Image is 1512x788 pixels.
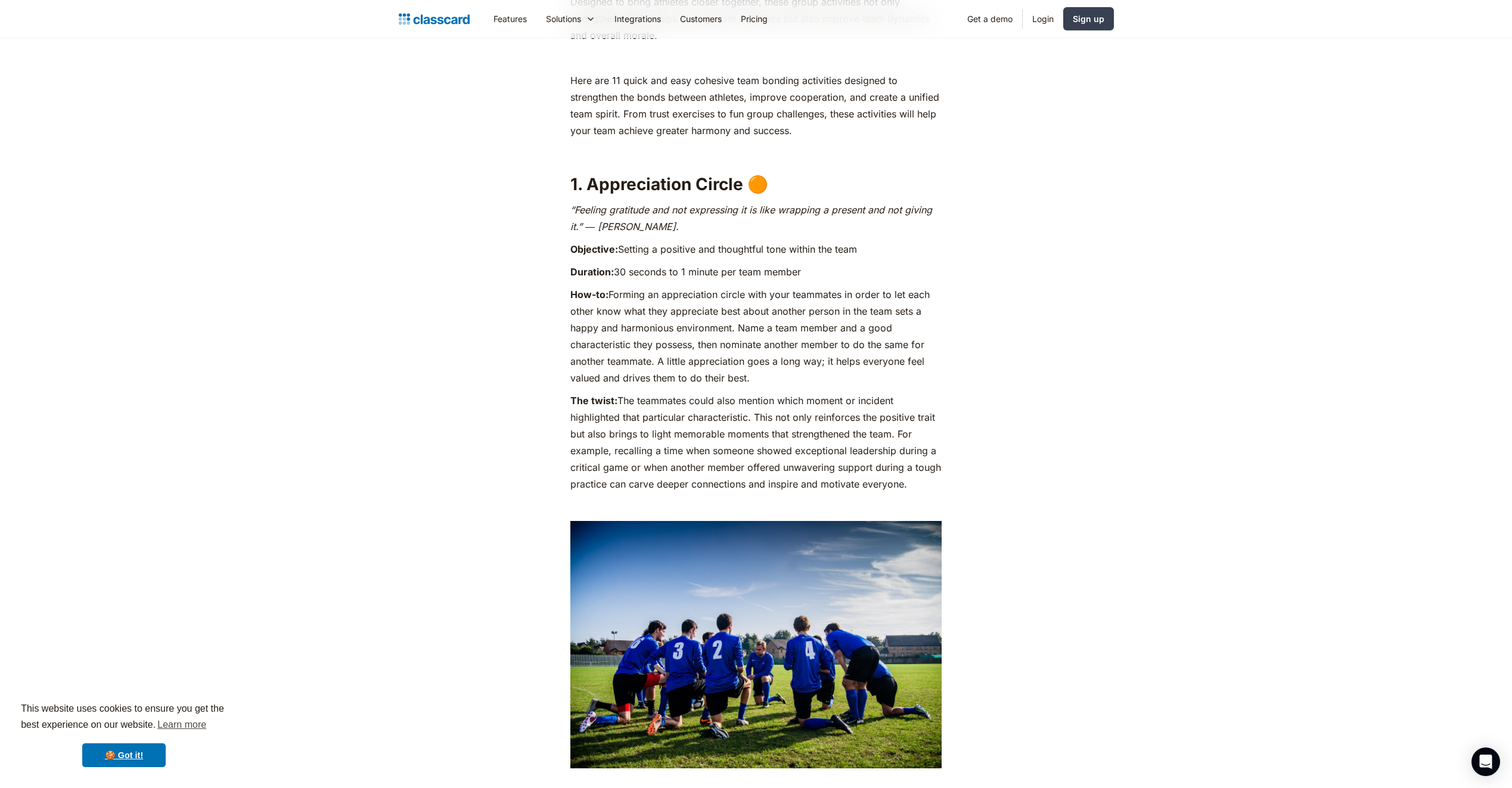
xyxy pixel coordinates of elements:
a: dismiss cookie message [82,743,166,767]
div: Sign up [1073,13,1104,25]
div: Open Intercom Messenger [1471,747,1500,776]
div: cookieconsent [10,690,238,778]
a: Get a demo [958,5,1022,32]
div: Solutions [546,13,581,25]
div: Solutions [536,5,605,32]
p: Forming an appreciation circle with your teammates in order to let each other know what they appr... [570,286,942,386]
p: Here are 11 quick and easy cohesive team bonding activities designed to strengthen the bonds betw... [570,72,942,139]
a: home [399,11,470,27]
p: ‍ [570,498,942,515]
strong: 1. Appreciation Circle 🟠 [570,174,768,194]
span: This website uses cookies to ensure you get the best experience on our website. [21,702,227,734]
a: Login [1023,5,1063,32]
img: a coach and his football team kneeling in a circle on a field [570,521,942,768]
a: Integrations [605,5,670,32]
strong: Objective: [570,243,618,255]
a: Customers [670,5,731,32]
strong: The twist: [570,395,617,407]
a: Sign up [1063,7,1114,30]
em: “Feeling gratitude and not expressing it is like wrapping a present and not giving it.” ― [PERSON... [570,204,932,232]
a: Pricing [731,5,777,32]
a: learn more about cookies [156,716,208,734]
p: ‍ [570,145,942,162]
p: The teammates could also mention which moment or incident highlighted that particular characteris... [570,392,942,492]
p: ‍ [570,49,942,66]
p: 30 seconds to 1 minute per team member [570,263,942,280]
strong: How-to: [570,288,608,300]
strong: Duration: [570,266,614,278]
p: Setting a positive and thoughtful tone within the team [570,241,942,258]
a: Features [484,5,536,32]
